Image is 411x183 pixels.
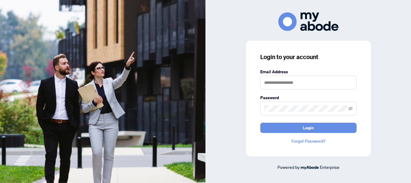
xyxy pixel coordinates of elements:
a: Forgot Password? [260,138,357,144]
span: Login [303,123,314,133]
img: ma-logo [278,12,338,31]
span: eye-invisible [348,106,353,111]
button: Login [260,123,357,133]
span: Powered by [277,164,300,170]
a: myAbode [301,164,319,171]
h3: Login to your account [260,53,357,61]
label: Password [260,94,357,101]
span: Enterprise [320,164,339,170]
label: Email Address [260,68,357,75]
